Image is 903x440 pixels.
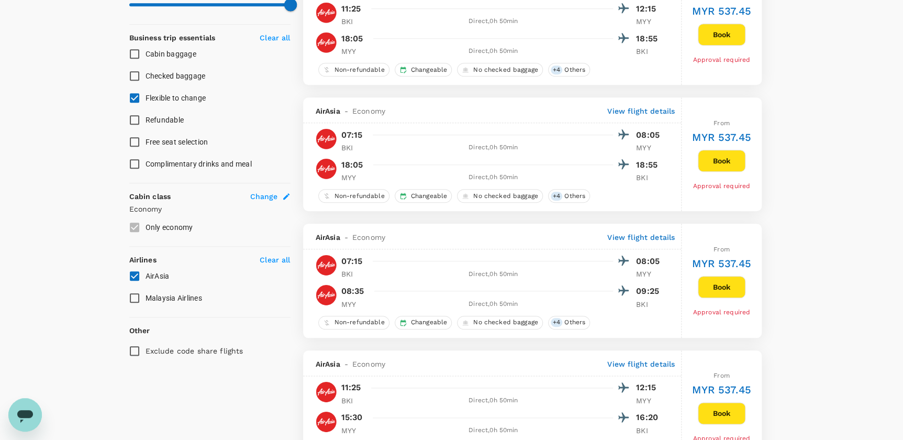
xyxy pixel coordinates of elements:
[341,395,367,406] p: BKI
[395,63,452,76] div: Changeable
[316,232,340,243] span: AirAsia
[146,94,206,102] span: Flexible to change
[607,232,675,243] p: View flight details
[340,106,352,116] span: -
[316,2,337,23] img: AK
[250,191,278,202] span: Change
[318,189,389,203] div: Non-refundable
[714,246,730,253] span: From
[698,276,745,298] button: Book
[316,411,337,432] img: AK
[374,269,614,280] div: Direct , 0h 50min
[457,63,543,76] div: No checked baggage
[636,411,662,424] p: 16:20
[330,192,389,201] span: Non-refundable
[407,318,452,327] span: Changeable
[636,159,662,171] p: 18:55
[129,34,216,42] strong: Business trip essentials
[636,255,662,268] p: 08:05
[692,255,751,272] h6: MYR 537.45
[129,204,291,214] p: Economy
[457,189,543,203] div: No checked baggage
[330,318,389,327] span: Non-refundable
[560,65,589,74] span: Others
[636,46,662,57] p: BKI
[316,32,337,53] img: AK
[146,138,208,146] span: Free seat selection
[341,269,367,279] p: BKI
[636,269,662,279] p: MYY
[260,32,290,43] p: Clear all
[341,425,367,436] p: MYY
[548,63,590,76] div: +4Others
[374,142,614,153] div: Direct , 0h 50min
[636,285,662,298] p: 09:25
[636,3,662,15] p: 12:15
[352,359,385,369] span: Economy
[636,381,662,394] p: 12:15
[693,309,750,316] span: Approval required
[316,128,337,149] img: AK
[318,63,389,76] div: Non-refundable
[129,325,150,336] p: Other
[341,129,363,141] p: 07:15
[636,16,662,27] p: MYY
[146,72,206,80] span: Checked baggage
[340,232,352,243] span: -
[341,32,363,45] p: 18:05
[316,284,337,305] img: AK
[316,359,340,369] span: AirAsia
[469,65,542,74] span: No checked baggage
[341,381,361,394] p: 11:25
[636,129,662,141] p: 08:05
[146,160,252,168] span: Complimentary drinks and meal
[341,255,363,268] p: 07:15
[560,318,589,327] span: Others
[607,106,675,116] p: View flight details
[374,395,614,406] div: Direct , 0h 50min
[316,255,337,276] img: AK
[341,411,363,424] p: 15:30
[318,316,389,329] div: Non-refundable
[395,189,452,203] div: Changeable
[636,172,662,183] p: BKI
[457,316,543,329] div: No checked baggage
[374,46,614,57] div: Direct , 0h 50min
[8,398,42,432] iframe: Button to launch messaging window
[316,106,340,116] span: AirAsia
[698,402,745,424] button: Book
[374,425,614,436] div: Direct , 0h 50min
[341,3,361,15] p: 11:25
[341,16,367,27] p: BKI
[146,346,243,356] p: Exclude code share flights
[330,65,389,74] span: Non-refundable
[693,56,750,63] span: Approval required
[341,159,363,171] p: 18:05
[352,106,385,116] span: Economy
[698,150,745,172] button: Book
[146,116,184,124] span: Refundable
[560,192,589,201] span: Others
[693,182,750,190] span: Approval required
[636,425,662,436] p: BKI
[341,46,367,57] p: MYY
[407,65,452,74] span: Changeable
[551,318,562,327] span: + 4
[607,359,675,369] p: View flight details
[374,16,614,27] div: Direct , 0h 50min
[341,285,364,298] p: 08:35
[260,255,290,265] p: Clear all
[692,381,751,398] h6: MYR 537.45
[129,192,171,201] strong: Cabin class
[316,158,337,179] img: AK
[340,359,352,369] span: -
[395,316,452,329] div: Changeable
[129,256,157,264] strong: Airlines
[146,272,170,280] span: AirAsia
[692,3,751,19] h6: MYR 537.45
[407,192,452,201] span: Changeable
[374,172,614,183] div: Direct , 0h 50min
[352,232,385,243] span: Economy
[316,381,337,402] img: AK
[341,142,367,153] p: BKI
